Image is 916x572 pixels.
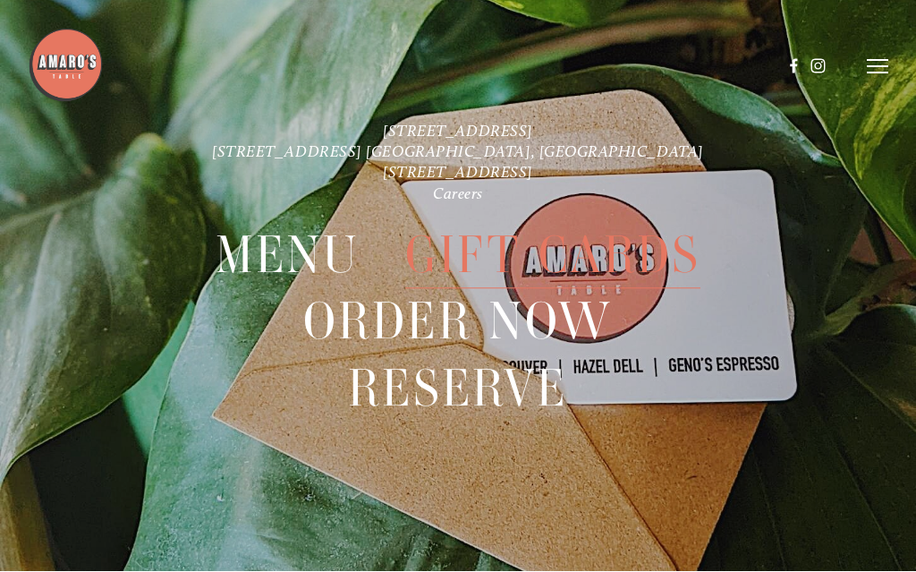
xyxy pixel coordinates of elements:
span: Order Now [303,290,613,356]
img: Amaro's Table [28,28,104,104]
a: [STREET_ADDRESS] [GEOGRAPHIC_DATA], [GEOGRAPHIC_DATA] [212,142,704,161]
a: [STREET_ADDRESS] [383,164,533,183]
span: Reserve [348,357,568,423]
a: Menu [216,223,360,288]
a: Gift Cards [405,223,700,288]
a: Reserve [348,357,568,423]
span: Menu [216,223,360,289]
a: Order Now [303,290,613,355]
a: Careers [433,184,483,203]
span: Gift Cards [405,223,700,289]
